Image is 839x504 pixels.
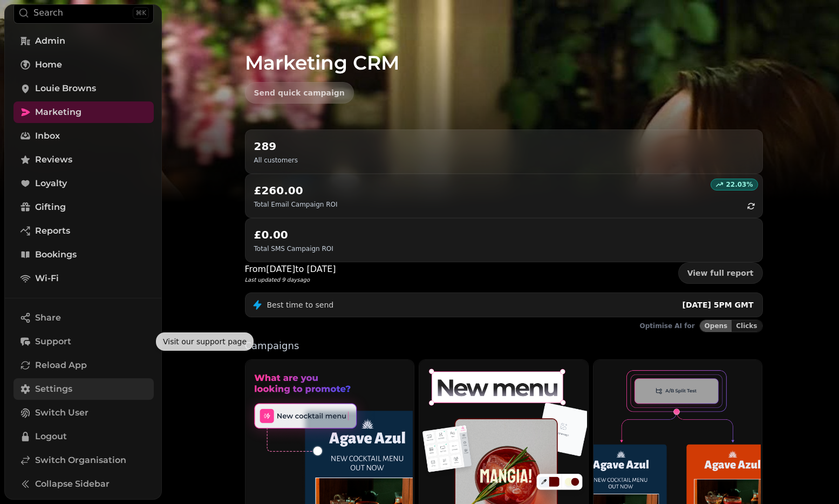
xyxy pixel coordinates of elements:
[13,426,154,447] button: Logout
[13,307,154,329] button: Share
[705,323,728,329] span: Opens
[35,153,72,166] span: Reviews
[742,197,760,215] button: refresh
[156,332,254,351] div: Visit our support page
[35,82,96,95] span: Louie Browns
[726,180,753,189] p: 22.03 %
[13,331,154,352] button: Support
[640,322,695,330] p: Optimise AI for
[13,220,154,242] a: Reports
[13,78,154,99] a: Louie Browns
[700,320,732,332] button: Opens
[35,106,81,119] span: Marketing
[33,6,63,19] p: Search
[254,156,298,165] p: All customers
[35,430,67,443] span: Logout
[13,125,154,147] a: Inbox
[736,323,757,329] span: Clicks
[13,54,154,76] a: Home
[13,173,154,194] a: Loyalty
[732,320,762,332] button: Clicks
[35,248,77,261] span: Bookings
[13,355,154,376] button: Reload App
[35,335,71,348] span: Support
[35,406,88,419] span: Switch User
[13,402,154,424] button: Switch User
[254,227,333,242] h2: £0.00
[245,341,763,351] p: Campaigns
[13,101,154,123] a: Marketing
[35,311,61,324] span: Share
[35,201,66,214] span: Gifting
[35,177,67,190] span: Loyalty
[13,244,154,265] a: Bookings
[254,183,338,198] h2: £260.00
[13,30,154,52] a: Admin
[13,149,154,171] a: Reviews
[35,272,59,285] span: Wi-Fi
[133,7,149,19] div: ⌘K
[683,301,754,309] span: [DATE] 5PM GMT
[35,383,72,396] span: Settings
[13,2,154,24] button: Search⌘K
[678,262,763,284] a: View full report
[13,196,154,218] a: Gifting
[13,268,154,289] a: Wi-Fi
[254,139,298,154] h2: 289
[254,89,345,97] span: Send quick campaign
[13,449,154,471] a: Switch Organisation
[245,263,336,276] p: From [DATE] to [DATE]
[35,478,110,491] span: Collapse Sidebar
[245,276,336,284] p: Last updated 9 days ago
[35,35,65,47] span: Admin
[35,359,87,372] span: Reload App
[35,58,62,71] span: Home
[267,299,334,310] p: Best time to send
[13,378,154,400] a: Settings
[245,82,354,104] button: Send quick campaign
[254,244,333,253] p: Total SMS Campaign ROI
[13,473,154,495] button: Collapse Sidebar
[35,454,126,467] span: Switch Organisation
[254,200,338,209] p: Total Email Campaign ROI
[35,224,70,237] span: Reports
[245,26,763,73] h1: Marketing CRM
[35,130,60,142] span: Inbox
